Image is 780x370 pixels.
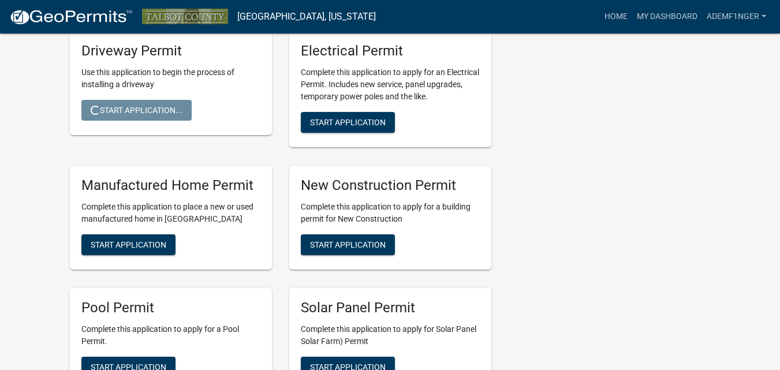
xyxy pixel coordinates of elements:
[91,106,182,115] span: Start Application...
[81,177,260,194] h5: Manufactured Home Permit
[237,7,376,27] a: [GEOGRAPHIC_DATA], [US_STATE]
[702,6,771,28] a: ademf1nger
[301,300,480,316] h5: Solar Panel Permit
[310,240,386,249] span: Start Application
[81,43,260,59] h5: Driveway Permit
[81,323,260,347] p: Complete this application to apply for a Pool Permit.
[301,177,480,194] h5: New Construction Permit
[632,6,702,28] a: My Dashboard
[301,201,480,225] p: Complete this application to apply for a building permit for New Construction
[81,234,176,255] button: Start Application
[301,43,480,59] h5: Electrical Permit
[81,100,192,121] button: Start Application...
[301,234,395,255] button: Start Application
[301,66,480,103] p: Complete this application to apply for an Electrical Permit. Includes new service, panel upgrades...
[301,112,395,133] button: Start Application
[81,201,260,225] p: Complete this application to place a new or used manufactured home in [GEOGRAPHIC_DATA]
[91,240,166,249] span: Start Application
[301,323,480,347] p: Complete this application to apply for Solar Panel Solar Farm) Permit
[142,9,228,24] img: Talbot County, Georgia
[81,66,260,91] p: Use this application to begin the process of installing a driveway
[600,6,632,28] a: Home
[81,300,260,316] h5: Pool Permit
[310,118,386,127] span: Start Application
